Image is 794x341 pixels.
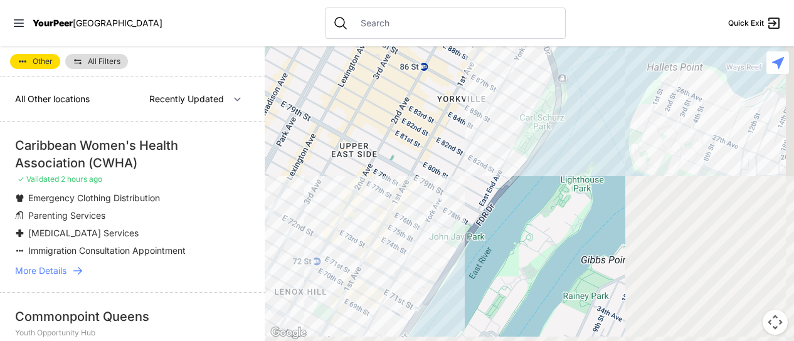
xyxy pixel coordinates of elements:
span: [MEDICAL_DATA] Services [28,228,139,238]
span: All Other locations [15,93,90,104]
img: Google [268,325,309,341]
a: YourPeer[GEOGRAPHIC_DATA] [33,19,162,27]
span: ✓ Validated [18,174,59,184]
span: Immigration Consultation Appointment [28,245,186,256]
a: Open this area in Google Maps (opens a new window) [268,325,309,341]
span: [GEOGRAPHIC_DATA] [73,18,162,28]
span: Other [33,58,53,65]
a: Other [10,54,60,69]
a: More Details [15,265,250,277]
div: Caribbean Women's Health Association (CWHA) [15,137,250,172]
span: Quick Exit [728,18,764,28]
a: Quick Exit [728,16,781,31]
span: Emergency Clothing Distribution [28,192,160,203]
p: Youth Opportunity Hub [15,328,250,338]
button: Map camera controls [763,310,788,335]
span: All Filters [88,58,120,65]
span: Parenting Services [28,210,105,221]
span: YourPeer [33,18,73,28]
input: Search [353,17,558,29]
span: 2 hours ago [61,174,102,184]
div: Commonpoint Queens [15,308,250,325]
a: All Filters [65,54,128,69]
span: More Details [15,265,66,277]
